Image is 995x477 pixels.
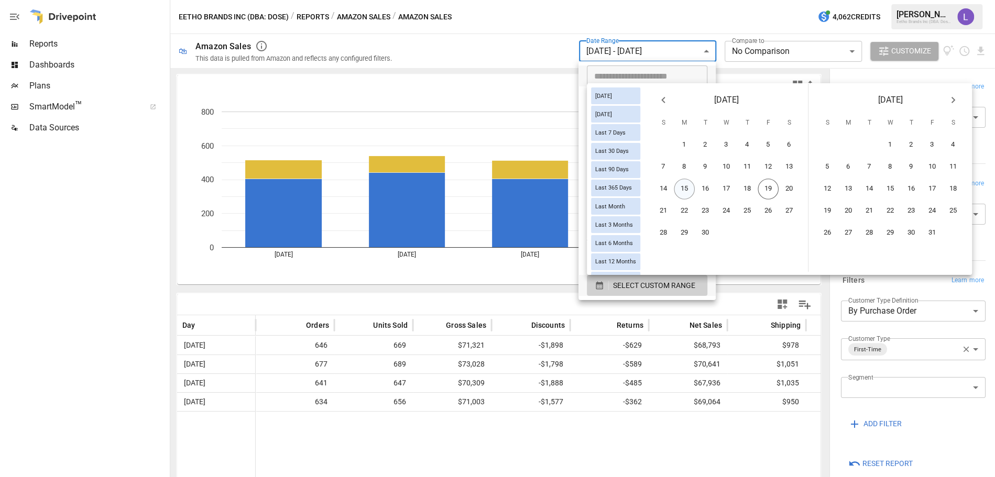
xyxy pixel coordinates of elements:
[695,135,716,156] button: 2
[674,179,695,199] button: 15
[587,275,707,296] button: SELECT CUSTOM RANGE
[922,223,943,243] button: 31
[591,106,640,123] div: [DATE]
[654,113,673,134] span: Sunday
[578,86,716,107] li: [DATE]
[716,135,737,156] button: 3
[839,113,858,134] span: Monday
[716,201,737,221] button: 24
[878,93,903,107] span: [DATE]
[653,201,674,221] button: 21
[901,135,922,156] button: 2
[758,135,779,156] button: 5
[591,129,630,136] span: Last 7 Days
[901,179,922,199] button: 16
[674,157,695,178] button: 8
[818,113,837,134] span: Sunday
[714,93,739,107] span: [DATE]
[578,191,716,212] li: Last 12 Months
[880,157,901,178] button: 8
[901,157,922,178] button: 9
[943,179,964,199] button: 18
[591,235,640,252] div: Last 6 Months
[860,113,879,134] span: Tuesday
[943,90,964,110] button: Next month
[695,179,716,199] button: 16
[737,135,758,156] button: 4
[943,201,964,221] button: 25
[902,113,921,134] span: Thursday
[838,201,859,221] button: 20
[881,113,900,134] span: Wednesday
[591,166,633,173] span: Last 90 Days
[591,111,616,118] span: [DATE]
[695,223,716,243] button: 30
[591,258,640,265] span: Last 12 Months
[779,157,800,178] button: 13
[653,157,674,178] button: 7
[591,240,637,247] span: Last 6 Months
[591,143,640,160] div: Last 30 Days
[922,157,943,178] button: 10
[737,201,758,221] button: 25
[838,223,859,243] button: 27
[578,149,716,170] li: Last 3 Months
[674,135,695,156] button: 1
[696,113,715,134] span: Tuesday
[716,179,737,199] button: 17
[859,201,880,221] button: 21
[653,179,674,199] button: 14
[591,184,636,191] span: Last 365 Days
[591,272,640,289] div: Last Year
[653,223,674,243] button: 28
[817,201,838,221] button: 19
[922,201,943,221] button: 24
[675,113,694,134] span: Monday
[923,113,942,134] span: Friday
[591,203,629,210] span: Last Month
[817,157,838,178] button: 5
[591,216,640,233] div: Last 3 Months
[758,179,779,199] button: 19
[779,201,800,221] button: 27
[880,201,901,221] button: 22
[758,157,779,178] button: 12
[578,128,716,149] li: Last 30 Days
[880,135,901,156] button: 1
[759,113,778,134] span: Friday
[838,157,859,178] button: 6
[695,157,716,178] button: 9
[779,179,800,199] button: 20
[591,161,640,178] div: Last 90 Days
[653,90,674,110] button: Previous month
[859,179,880,199] button: 14
[838,179,859,199] button: 13
[737,157,758,178] button: 11
[578,107,716,128] li: Last 7 Days
[880,223,901,243] button: 29
[591,148,633,154] span: Last 30 Days
[591,87,640,104] div: [DATE]
[591,198,640,215] div: Last Month
[674,223,695,243] button: 29
[943,135,964,156] button: 4
[613,279,695,292] span: SELECT CUSTOM RANGE
[859,223,880,243] button: 28
[578,212,716,233] li: Month to Date
[817,223,838,243] button: 26
[817,179,838,199] button: 12
[716,157,737,178] button: 10
[591,221,637,228] span: Last 3 Months
[674,201,695,221] button: 22
[578,254,716,275] li: Last Quarter
[922,135,943,156] button: 3
[901,201,922,221] button: 23
[737,179,758,199] button: 18
[758,201,779,221] button: 26
[944,113,963,134] span: Saturday
[922,179,943,199] button: 17
[880,179,901,199] button: 15
[591,124,640,141] div: Last 7 Days
[695,201,716,221] button: 23
[591,93,616,99] span: [DATE]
